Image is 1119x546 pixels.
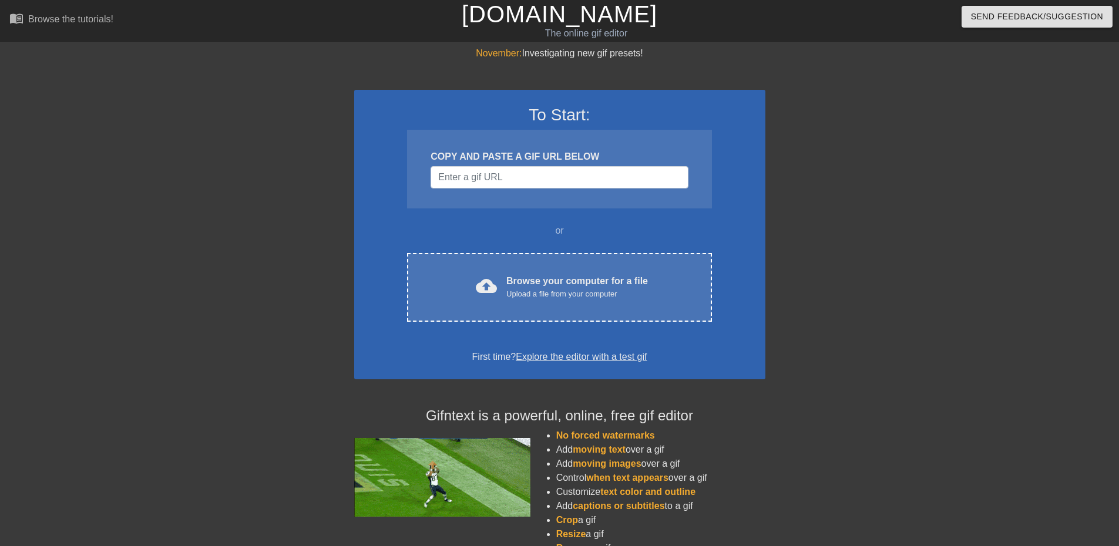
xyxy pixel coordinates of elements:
[385,224,735,238] div: or
[354,438,530,517] img: football_small.gif
[556,430,655,440] span: No forced watermarks
[476,275,497,296] span: cloud_upload
[9,11,113,29] a: Browse the tutorials!
[556,443,765,457] li: Add over a gif
[516,352,647,362] a: Explore the editor with a test gif
[556,485,765,499] li: Customize
[462,1,657,27] a: [DOMAIN_NAME]
[506,274,648,300] div: Browse your computer for a file
[556,527,765,541] li: a gif
[573,459,641,469] span: moving images
[431,150,688,164] div: COPY AND PASTE A GIF URL BELOW
[556,499,765,513] li: Add to a gif
[506,288,648,300] div: Upload a file from your computer
[556,457,765,471] li: Add over a gif
[556,529,586,539] span: Resize
[431,166,688,188] input: Username
[600,487,695,497] span: text color and outline
[476,48,522,58] span: November:
[354,46,765,60] div: Investigating new gif presets!
[573,444,626,454] span: moving text
[369,350,750,364] div: First time?
[556,471,765,485] li: Control over a gif
[28,14,113,24] div: Browse the tutorials!
[962,6,1113,28] button: Send Feedback/Suggestion
[586,473,668,483] span: when text appears
[556,515,578,525] span: Crop
[971,9,1103,24] span: Send Feedback/Suggestion
[354,407,765,424] h4: Gifntext is a powerful, online, free gif editor
[573,501,664,511] span: captions or subtitles
[9,11,23,25] span: menu_book
[379,26,794,41] div: The online gif editor
[369,105,750,125] h3: To Start:
[556,513,765,527] li: a gif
